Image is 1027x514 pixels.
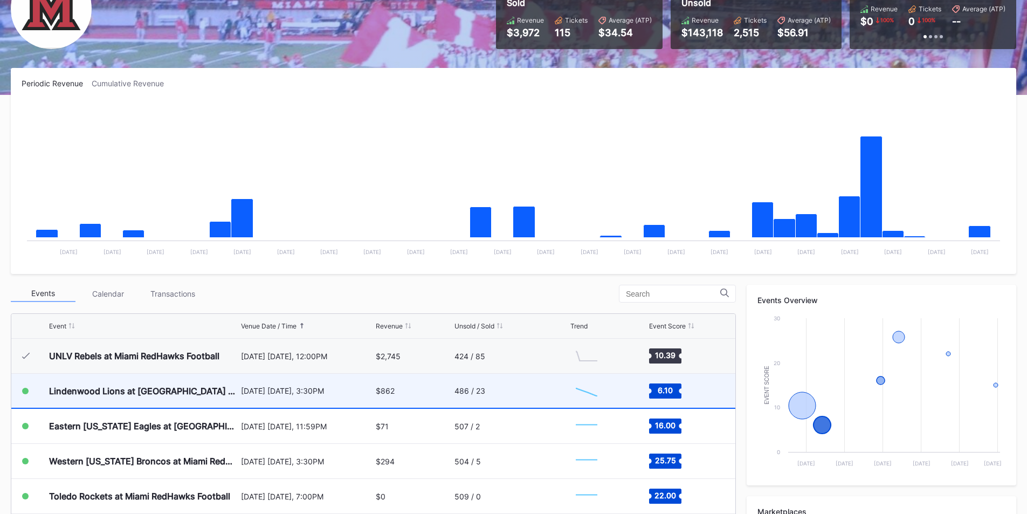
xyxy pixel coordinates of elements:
div: Trend [570,322,588,330]
div: 509 / 0 [454,492,481,501]
text: [DATE] [836,460,853,467]
div: Tickets [919,5,941,13]
div: 100 % [879,16,895,24]
text: [DATE] [624,249,642,255]
div: Periodic Revenue [22,79,92,88]
div: $0 [376,492,385,501]
text: [DATE] [951,460,969,467]
div: [DATE] [DATE], 3:30PM [241,457,374,466]
div: Event Score [649,322,686,330]
div: Unsold / Sold [454,322,494,330]
div: Calendar [75,285,140,302]
svg: Chart title [22,101,1005,263]
div: 0 [908,16,915,27]
text: [DATE] [450,249,468,255]
div: $2,745 [376,352,401,361]
div: 507 / 2 [454,422,480,431]
div: Revenue [871,5,898,13]
div: 115 [555,27,588,38]
div: Average (ATP) [609,16,652,24]
div: 100 % [921,16,936,24]
svg: Chart title [570,483,603,510]
svg: Chart title [570,342,603,369]
svg: Chart title [570,448,603,475]
div: Revenue [517,16,544,24]
div: Western [US_STATE] Broncos at Miami RedHawks Football [49,456,238,467]
div: $143,118 [681,27,723,38]
div: Tickets [744,16,767,24]
text: 10 [774,404,780,410]
text: [DATE] [841,249,859,255]
svg: Chart title [757,313,1005,475]
text: [DATE] [667,249,685,255]
text: [DATE] [494,249,512,255]
div: Events Overview [757,296,1005,305]
div: Lindenwood Lions at [GEOGRAPHIC_DATA] RedHawks Football [49,386,238,396]
text: [DATE] [537,249,555,255]
text: Event Score [764,366,770,405]
text: [DATE] [797,460,815,467]
text: [DATE] [363,249,381,255]
div: Toledo Rockets at Miami RedHawks Football [49,491,230,502]
div: Events [11,285,75,302]
div: [DATE] [DATE], 7:00PM [241,492,374,501]
text: [DATE] [971,249,989,255]
text: [DATE] [884,249,902,255]
div: 504 / 5 [454,457,481,466]
text: [DATE] [754,249,772,255]
div: 424 / 85 [454,352,485,361]
text: [DATE] [233,249,251,255]
div: Venue Date / Time [241,322,297,330]
div: [DATE] [DATE], 3:30PM [241,386,374,395]
text: 16.00 [655,421,676,430]
div: $0 [860,16,873,27]
div: -- [952,16,961,27]
text: [DATE] [874,460,892,467]
text: [DATE] [277,249,295,255]
text: [DATE] [913,460,930,467]
div: $862 [376,386,395,395]
div: [DATE] [DATE], 12:00PM [241,352,374,361]
text: [DATE] [60,249,78,255]
text: 0 [777,449,780,455]
input: Search [626,290,720,298]
div: UNLV Rebels at Miami RedHawks Football [49,351,219,361]
text: 25.75 [654,456,676,465]
div: Revenue [692,16,719,24]
text: [DATE] [407,249,425,255]
text: [DATE] [797,249,815,255]
svg: Chart title [570,413,603,440]
text: 30 [774,315,780,321]
div: $294 [376,457,395,466]
div: Average (ATP) [788,16,831,24]
div: Tickets [565,16,588,24]
div: $3,972 [507,27,544,38]
text: [DATE] [984,460,1002,467]
div: 2,515 [734,27,767,38]
text: [DATE] [711,249,728,255]
text: [DATE] [104,249,121,255]
text: [DATE] [928,249,946,255]
svg: Chart title [570,378,603,405]
text: [DATE] [581,249,598,255]
div: Cumulative Revenue [92,79,173,88]
text: 22.00 [654,491,676,500]
div: $71 [376,422,389,431]
text: [DATE] [190,249,208,255]
div: Transactions [140,285,205,302]
text: [DATE] [147,249,164,255]
div: Average (ATP) [962,5,1005,13]
div: 486 / 23 [454,386,485,395]
div: $56.91 [777,27,831,38]
div: $34.54 [598,27,652,38]
text: 20 [774,360,780,366]
div: Revenue [376,322,403,330]
div: Event [49,322,66,330]
text: 6.10 [658,385,673,394]
div: Eastern [US_STATE] Eagles at [GEOGRAPHIC_DATA] RedHawks Football [49,421,238,431]
text: [DATE] [320,249,338,255]
div: [DATE] [DATE], 11:59PM [241,422,374,431]
text: 10.39 [655,351,676,360]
